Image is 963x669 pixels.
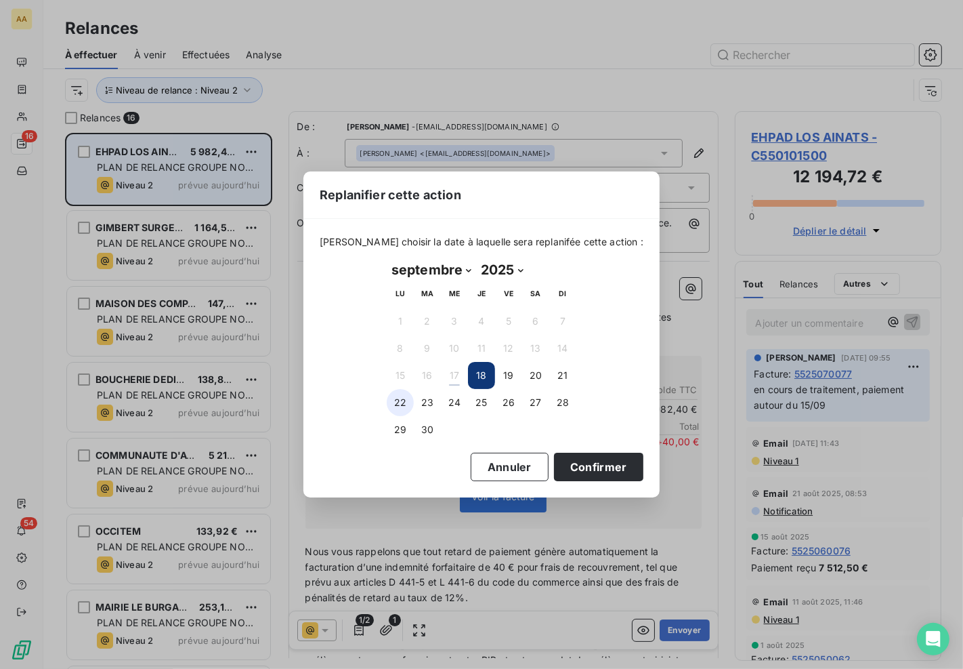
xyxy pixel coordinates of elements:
[495,281,522,308] th: vendredi
[522,281,549,308] th: samedi
[468,281,495,308] th: jeudi
[495,335,522,362] button: 12
[495,362,522,389] button: 19
[468,308,495,335] button: 4
[549,389,576,416] button: 28
[387,308,414,335] button: 1
[468,389,495,416] button: 25
[468,335,495,362] button: 11
[917,623,949,655] div: Open Intercom Messenger
[522,389,549,416] button: 27
[441,281,468,308] th: mercredi
[387,281,414,308] th: lundi
[549,362,576,389] button: 21
[468,362,495,389] button: 18
[522,335,549,362] button: 13
[549,335,576,362] button: 14
[414,308,441,335] button: 2
[387,335,414,362] button: 8
[522,308,549,335] button: 6
[320,186,461,204] span: Replanifier cette action
[441,335,468,362] button: 10
[387,389,414,416] button: 22
[414,362,441,389] button: 16
[441,389,468,416] button: 24
[387,416,414,443] button: 29
[414,335,441,362] button: 9
[387,362,414,389] button: 15
[441,308,468,335] button: 3
[414,281,441,308] th: mardi
[441,362,468,389] button: 17
[495,389,522,416] button: 26
[414,416,441,443] button: 30
[471,453,549,481] button: Annuler
[495,308,522,335] button: 5
[414,389,441,416] button: 23
[549,308,576,335] button: 7
[554,453,643,481] button: Confirmer
[549,281,576,308] th: dimanche
[320,235,643,249] span: [PERSON_NAME] choisir la date à laquelle sera replanifée cette action :
[522,362,549,389] button: 20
